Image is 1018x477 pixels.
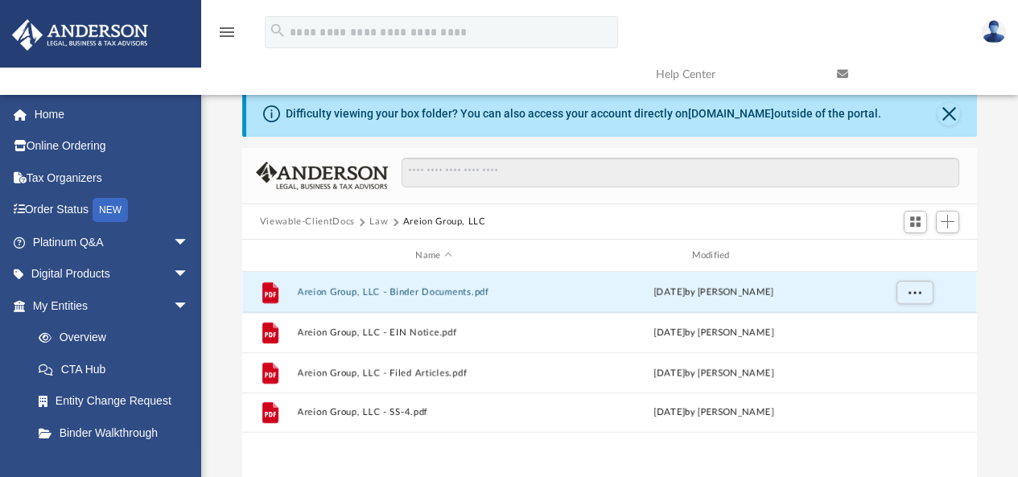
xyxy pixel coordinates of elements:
[173,226,205,259] span: arrow_drop_down
[7,19,153,51] img: Anderson Advisors Platinum Portal
[23,417,213,449] a: Binder Walkthrough
[23,353,213,385] a: CTA Hub
[577,286,850,300] div: [DATE] by [PERSON_NAME]
[369,215,388,229] button: Law
[286,105,881,122] div: Difficulty viewing your box folder? You can also access your account directly on outside of the p...
[297,408,570,418] button: Areion Group, LLC - SS-4.pdf
[577,249,851,263] div: Modified
[297,287,570,298] button: Areion Group, LLC - Binder Documents.pdf
[93,198,128,222] div: NEW
[896,281,933,305] button: More options
[11,290,213,322] a: My Entitiesarrow_drop_down
[11,130,213,162] a: Online Ordering
[23,322,213,354] a: Overview
[173,258,205,291] span: arrow_drop_down
[688,107,774,120] a: [DOMAIN_NAME]
[936,211,960,233] button: Add
[11,98,213,130] a: Home
[857,249,970,263] div: id
[297,327,570,338] button: Areion Group, LLC - EIN Notice.pdf
[982,20,1006,43] img: User Pic
[577,366,850,380] div: [DATE] by [PERSON_NAME]
[11,258,213,290] a: Digital Productsarrow_drop_down
[403,215,486,229] button: Areion Group, LLC
[11,162,213,194] a: Tax Organizers
[577,405,850,420] div: by [PERSON_NAME]
[653,408,685,417] span: [DATE]
[904,211,928,233] button: Switch to Grid View
[217,31,237,42] a: menu
[11,226,213,258] a: Platinum Q&Aarrow_drop_down
[402,158,959,188] input: Search files and folders
[217,23,237,42] i: menu
[11,194,213,227] a: Order StatusNEW
[173,290,205,323] span: arrow_drop_down
[23,385,213,417] a: Entity Change Request
[577,326,850,340] div: [DATE] by [PERSON_NAME]
[297,368,570,378] button: Areion Group, LLC - Filed Articles.pdf
[260,215,355,229] button: Viewable-ClientDocs
[249,249,290,263] div: id
[938,103,960,125] button: Close
[644,43,825,106] a: Help Center
[296,249,570,263] div: Name
[269,22,286,39] i: search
